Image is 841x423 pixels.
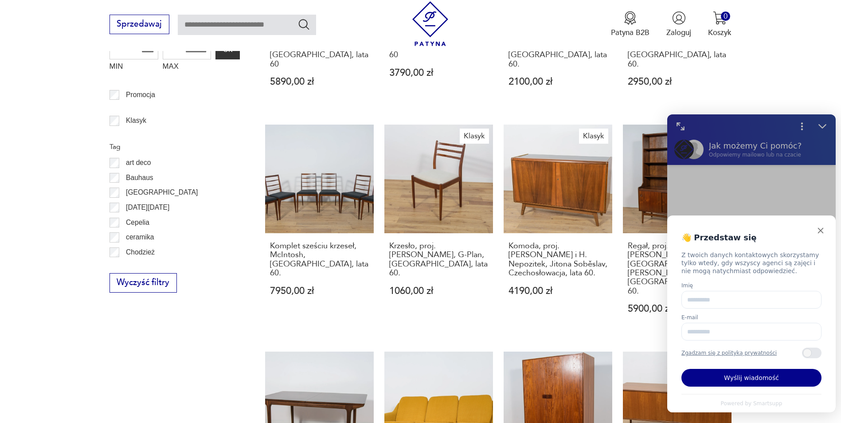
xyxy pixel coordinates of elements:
[126,261,153,273] p: Ćmielów
[509,77,607,86] p: 2100,00 zł
[389,33,488,60] h3: Stolik kawowy, [GEOGRAPHIC_DATA], lata 60
[504,125,612,335] a: KlasykKomoda, proj. B. Landsman i H. Nepozitek, Jitona Soběslav, Czechosłowacja, lata 60.Komoda, ...
[408,1,453,46] img: Patyna - sklep z meblami i dekoracjami vintage
[721,12,730,21] div: 0
[126,202,169,213] p: [DATE][DATE]
[389,242,488,278] h3: Krzesło, proj. [PERSON_NAME], G-Plan, [GEOGRAPHIC_DATA], lata 60.
[611,11,649,38] a: Ikona medaluPatyna B2B
[666,27,691,38] p: Zaloguj
[110,15,169,34] button: Sprzedawaj
[611,11,649,38] button: Patyna B2B
[126,247,155,258] p: Chodzież
[126,157,151,168] p: art deco
[270,77,369,86] p: 5890,00 zł
[509,242,607,278] h3: Komoda, proj. [PERSON_NAME] i H. Nepozitek, Jitona Soběslav, Czechosłowacja, lata 60.
[628,304,727,313] p: 5900,00 zł
[110,141,240,153] p: Tag
[126,115,146,126] p: Klasyk
[126,89,155,101] p: Promocja
[611,27,649,38] p: Patyna B2B
[623,125,731,335] a: Regał, proj. J. Sorth, Bornholm, Dania, lata 60.Regał, proj. [PERSON_NAME][GEOGRAPHIC_DATA], [PER...
[126,231,154,243] p: ceramika
[126,187,198,198] p: [GEOGRAPHIC_DATA]
[163,59,211,76] label: MAX
[384,125,493,335] a: KlasykKrzesło, proj. V. Wilkins, G-Plan, Wielka Brytania, lata 60.Krzesło, proj. [PERSON_NAME], G...
[509,33,607,69] h3: Stolik kawowy, [PERSON_NAME], [GEOGRAPHIC_DATA], lata 60.
[666,11,691,38] button: Zaloguj
[297,18,310,31] button: Szukaj
[509,286,607,296] p: 4190,00 zł
[389,286,488,296] p: 1060,00 zł
[628,77,727,86] p: 2950,00 zł
[270,33,369,69] h3: Okrągły rozkładany stół, McIntosh, [GEOGRAPHIC_DATA], lata 60
[110,21,169,28] a: Sprzedawaj
[270,286,369,296] p: 7950,00 zł
[110,59,158,76] label: MIN
[628,33,727,69] h3: Komplet trzech stolików, [PERSON_NAME], [GEOGRAPHIC_DATA], lata 60.
[126,172,153,184] p: Bauhaus
[667,114,836,412] iframe: Smartsupp widget messenger
[126,217,149,228] p: Cepelia
[708,27,731,38] p: Koszyk
[708,11,731,38] button: 0Koszyk
[713,11,727,25] img: Ikona koszyka
[389,68,488,78] p: 3790,00 zł
[265,125,374,335] a: Komplet sześciu krzeseł, McIntosh, Wielka Brytania, lata 60.Komplet sześciu krzeseł, McIntosh, [G...
[628,242,727,296] h3: Regał, proj. [PERSON_NAME][GEOGRAPHIC_DATA], [PERSON_NAME], [GEOGRAPHIC_DATA], lata 60.
[672,11,686,25] img: Ikonka użytkownika
[270,242,369,278] h3: Komplet sześciu krzeseł, McIntosh, [GEOGRAPHIC_DATA], lata 60.
[110,273,177,293] button: Wyczyść filtry
[623,11,637,25] img: Ikona medalu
